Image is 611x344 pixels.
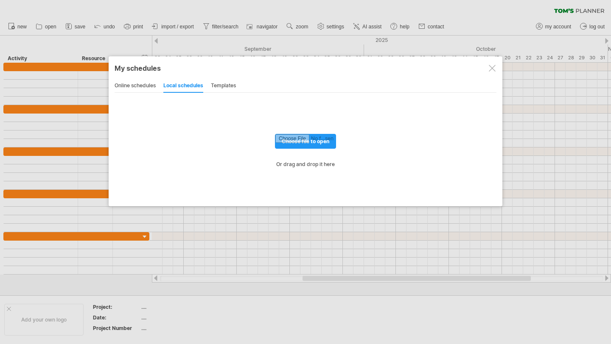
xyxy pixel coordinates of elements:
[115,161,496,167] div: Or drag and drop it here
[115,79,156,93] div: online schedules
[275,134,336,149] a: choose file to open
[211,79,236,93] div: templates
[115,64,496,72] div: My schedules
[163,79,203,93] div: local schedules
[282,138,329,144] span: choose file to open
